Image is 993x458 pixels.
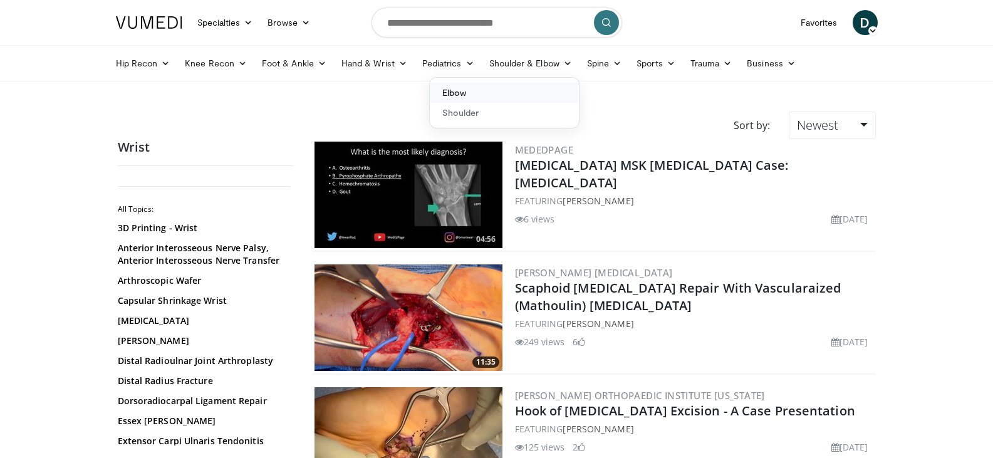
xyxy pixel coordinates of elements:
a: Specialties [190,10,261,35]
a: [PERSON_NAME] [MEDICAL_DATA] [515,266,673,279]
a: Business [739,51,803,76]
li: 125 views [515,440,565,454]
li: [DATE] [831,440,868,454]
span: 11:35 [472,357,499,368]
a: Anterior Interosseous Nerve Palsy, Anterior Interosseous Nerve Transfer [118,242,287,267]
a: Newest [789,112,875,139]
a: Pediatrics [415,51,482,76]
a: 11:35 [315,264,502,371]
input: Search topics, interventions [372,8,622,38]
span: 04:56 [472,234,499,245]
a: Distal Radioulnar Joint Arthroplasty [118,355,287,367]
li: 6 views [515,212,555,226]
li: 249 views [515,335,565,348]
a: Scaphoid [MEDICAL_DATA] Repair With Vascularaized (Mathoulin) [MEDICAL_DATA] [515,279,841,314]
div: FEATURING [515,317,873,330]
a: Extensor Carpi Ulnaris Tendonitis [118,435,287,447]
a: Hip Recon [108,51,178,76]
h2: Wrist [118,139,293,155]
a: Shoulder [430,103,579,123]
a: [MEDICAL_DATA] MSK [MEDICAL_DATA] Case: [MEDICAL_DATA] [515,157,789,191]
h2: All Topics: [118,204,290,214]
a: Essex [PERSON_NAME] [118,415,287,427]
a: [PERSON_NAME] [563,423,633,435]
a: 3D Printing - Wrist [118,222,287,234]
span: Newest [797,117,838,133]
a: Capsular Shrinkage Wrist [118,294,287,307]
a: Browse [260,10,318,35]
a: Dorsoradiocarpal Ligament Repair [118,395,287,407]
a: Distal Radius Fracture [118,375,287,387]
a: Favorites [793,10,845,35]
img: 09f299f6-5f59-4b2c-bea4-580a92f6f41b.300x170_q85_crop-smart_upscale.jpg [315,142,502,248]
a: [PERSON_NAME] [118,335,287,347]
a: Hand & Wrist [334,51,415,76]
li: 2 [573,440,585,454]
img: VuMedi Logo [116,16,182,29]
div: Sort by: [724,112,779,139]
a: Arthroscopic Wafer [118,274,287,287]
a: [PERSON_NAME] [563,318,633,330]
a: Hook of [MEDICAL_DATA] Excision - A Case Presentation [515,402,855,419]
img: 03c9ca87-b93a-4ff1-9745-16bc53bdccc2.png.300x170_q85_crop-smart_upscale.png [315,264,502,371]
a: D [853,10,878,35]
a: Sports [629,51,683,76]
a: MedEdPage [515,143,574,156]
a: Trauma [683,51,740,76]
a: Elbow [430,83,579,103]
div: FEATURING [515,422,873,435]
a: [MEDICAL_DATA] [118,315,287,327]
li: [DATE] [831,335,868,348]
a: Foot & Ankle [254,51,334,76]
a: [PERSON_NAME] Orthopaedic Institute [US_STATE] [515,389,765,402]
a: Spine [580,51,629,76]
a: Shoulder & Elbow [482,51,580,76]
a: [PERSON_NAME] [563,195,633,207]
li: 6 [573,335,585,348]
a: 04:56 [315,142,502,248]
div: FEATURING [515,194,873,207]
a: Knee Recon [177,51,254,76]
li: [DATE] [831,212,868,226]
